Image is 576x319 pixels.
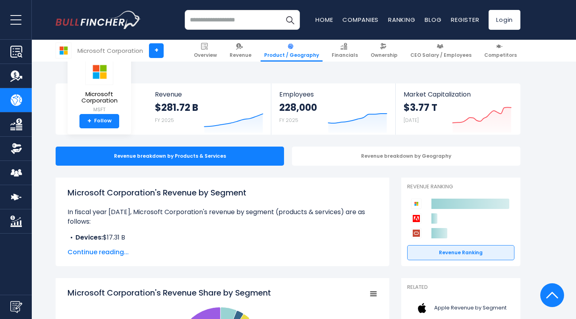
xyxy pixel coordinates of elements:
[155,101,198,114] strong: $281.72 B
[56,147,284,166] div: Revenue breakdown by Products & Services
[56,11,141,29] img: bullfincher logo
[407,40,475,62] a: CEO Salary / Employees
[87,118,91,125] strong: +
[73,58,125,114] a: Microsoft Corporation MSFT
[280,10,300,30] button: Search
[407,297,514,319] a: Apple Revenue by Segment
[328,40,361,62] a: Financials
[434,305,506,311] span: Apple Revenue by Segment
[147,83,271,135] a: Revenue $281.72 B FY 2025
[388,15,415,24] a: Ranking
[407,245,514,260] a: Revenue Ranking
[75,233,103,242] b: Devices:
[489,10,520,30] a: Login
[271,83,395,135] a: Employees 228,000 FY 2025
[226,40,255,62] a: Revenue
[155,117,174,124] small: FY 2025
[407,184,514,190] p: Revenue Ranking
[279,91,387,98] span: Employees
[279,117,298,124] small: FY 2025
[56,43,71,58] img: MSFT logo
[74,91,125,104] span: Microsoft Corporation
[77,46,143,55] div: Microsoft Corporation
[79,114,119,128] a: +Follow
[155,91,263,98] span: Revenue
[367,40,401,62] a: Ownership
[315,15,333,24] a: Home
[404,91,512,98] span: Market Capitalization
[292,147,520,166] div: Revenue breakdown by Geography
[481,40,520,62] a: Competitors
[404,117,419,124] small: [DATE]
[68,187,377,199] h1: Microsoft Corporation's Revenue by Segment
[149,43,164,58] a: +
[68,207,377,226] p: In fiscal year [DATE], Microsoft Corporation's revenue by segment (products & services) are as fo...
[411,199,421,209] img: Microsoft Corporation competitors logo
[410,52,472,58] span: CEO Salary / Employees
[279,101,317,114] strong: 228,000
[407,284,514,291] p: Related
[10,143,22,155] img: Ownership
[484,52,517,58] span: Competitors
[412,299,432,317] img: AAPL logo
[74,106,125,113] small: MSFT
[56,11,141,29] a: Go to homepage
[261,40,323,62] a: Product / Geography
[85,58,113,85] img: MSFT logo
[371,52,398,58] span: Ownership
[194,52,217,58] span: Overview
[451,15,479,24] a: Register
[396,83,520,135] a: Market Capitalization $3.77 T [DATE]
[425,15,441,24] a: Blog
[332,52,358,58] span: Financials
[68,287,271,298] tspan: Microsoft Corporation's Revenue Share by Segment
[411,228,421,238] img: Oracle Corporation competitors logo
[68,247,377,257] span: Continue reading...
[230,52,251,58] span: Revenue
[342,15,379,24] a: Companies
[411,213,421,224] img: Adobe competitors logo
[264,52,319,58] span: Product / Geography
[404,101,437,114] strong: $3.77 T
[190,40,220,62] a: Overview
[68,233,377,242] li: $17.31 B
